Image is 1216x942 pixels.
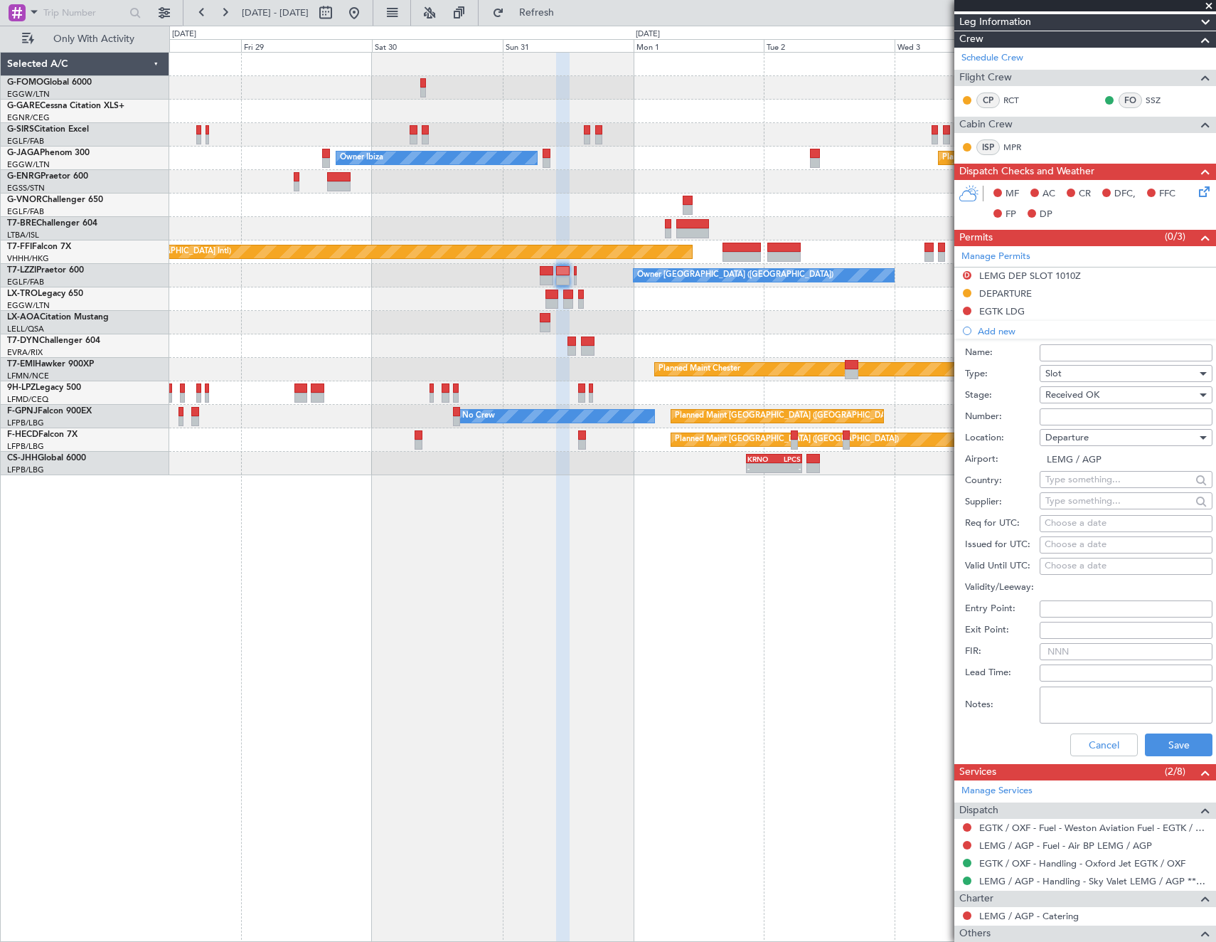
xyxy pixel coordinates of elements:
[7,454,38,462] span: CS-JHH
[637,265,833,286] div: Owner [GEOGRAPHIC_DATA] ([GEOGRAPHIC_DATA])
[1045,517,1207,531] div: Choose a date
[7,430,78,439] a: F-HECDFalcon 7X
[965,410,1040,424] label: Number:
[1159,187,1175,201] span: FFC
[37,34,150,44] span: Only With Activity
[1079,187,1091,201] span: CR
[7,206,44,217] a: EGLF/FAB
[965,666,1040,680] label: Lead Time:
[1045,431,1089,444] span: Departure
[7,371,49,381] a: LFMN/NCE
[658,359,740,380] div: Planned Maint Chester
[1165,764,1185,779] span: (2/8)
[241,39,372,52] div: Fri 29
[979,822,1209,834] a: EGTK / OXF - Fuel - Weston Aviation Fuel - EGTK / OXF
[7,418,44,428] a: LFPB/LBG
[7,300,50,311] a: EGGW/LTN
[965,602,1040,616] label: Entry Point:
[965,367,1040,381] label: Type:
[959,14,1031,31] span: Leg Information
[7,407,92,416] a: F-GPNJFalcon 900EX
[976,139,1000,155] div: ISP
[7,290,83,298] a: LX-TROLegacy 650
[7,149,90,157] a: G-JAGAPhenom 300
[7,383,36,392] span: 9H-LPZ
[965,495,1040,509] label: Supplier:
[340,147,383,169] div: Owner Ibiza
[959,891,993,907] span: Charter
[959,230,993,246] span: Permits
[959,31,983,48] span: Crew
[979,270,1081,282] div: LEMG DEP SLOT 1010Z
[965,538,1040,552] label: Issued for UTC:
[7,149,40,157] span: G-JAGA
[965,559,1040,573] label: Valid Until UTC:
[979,287,1032,300] div: DEPARTURE
[1070,734,1138,756] button: Cancel
[1119,92,1142,108] div: FO
[7,89,50,100] a: EGGW/LTN
[961,784,1033,798] a: Manage Services
[1040,208,1052,222] span: DP
[959,803,998,819] span: Dispatch
[7,102,40,110] span: G-GARE
[462,406,495,427] div: No Crew
[7,313,109,322] a: LX-AOACitation Mustang
[7,277,44,287] a: EGLF/FAB
[7,219,36,228] span: T7-BRE
[16,28,154,51] button: Only With Activity
[675,406,899,427] div: Planned Maint [GEOGRAPHIC_DATA] ([GEOGRAPHIC_DATA])
[486,1,571,24] button: Refresh
[965,474,1040,488] label: Country:
[7,112,50,123] a: EGNR/CEG
[43,2,125,23] input: Trip Number
[1045,538,1207,552] div: Choose a date
[7,125,89,134] a: G-SIRSCitation Excel
[507,8,567,18] span: Refresh
[7,407,38,416] span: F-GPNJ
[7,78,92,87] a: G-FOMOGlobal 6000
[961,51,1023,65] a: Schedule Crew
[7,243,32,251] span: T7-FFI
[7,465,44,475] a: LFPB/LBG
[1045,559,1207,573] div: Choose a date
[7,219,97,228] a: T7-BREChallenger 604
[7,102,124,110] a: G-GARECessna Citation XLS+
[942,147,1166,169] div: Planned Maint [GEOGRAPHIC_DATA] ([GEOGRAPHIC_DATA])
[7,266,84,275] a: T7-LZZIPraetor 600
[1045,367,1062,380] span: Slot
[979,840,1152,852] a: LEMG / AGP - Fuel - Air BP LEMG / AGP
[7,454,86,462] a: CS-JHHGlobal 6000
[1006,208,1016,222] span: FP
[895,39,1025,52] div: Wed 3
[959,764,996,780] span: Services
[7,394,48,405] a: LFMD/CEQ
[7,266,36,275] span: T7-LZZI
[965,431,1040,445] label: Location:
[976,92,1000,108] div: CP
[959,164,1094,180] span: Dispatch Checks and Weather
[961,250,1030,264] a: Manage Permits
[979,305,1025,317] div: EGTK LDG
[764,39,895,52] div: Tue 2
[242,6,309,19] span: [DATE] - [DATE]
[634,39,764,52] div: Mon 1
[7,324,44,334] a: LELL/QSA
[979,875,1209,887] a: LEMG / AGP - Handling - Sky Valet LEMG / AGP ***My Handling***
[965,453,1040,467] label: Airport:
[965,645,1040,659] label: FIR:
[172,28,196,41] div: [DATE]
[965,698,1040,712] label: Notes:
[1045,490,1191,512] input: Type something...
[7,78,43,87] span: G-FOMO
[979,857,1185,869] a: EGTK / OXF - Handling - Oxford Jet EGTK / OXF
[747,464,774,472] div: -
[7,230,39,240] a: LTBA/ISL
[7,196,42,204] span: G-VNOR
[1045,469,1191,490] input: Type something...
[774,455,801,463] div: LPCS
[965,623,1040,637] label: Exit Point:
[7,253,49,264] a: VHHH/HKG
[965,388,1040,403] label: Stage:
[675,429,899,450] div: Planned Maint [GEOGRAPHIC_DATA] ([GEOGRAPHIC_DATA])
